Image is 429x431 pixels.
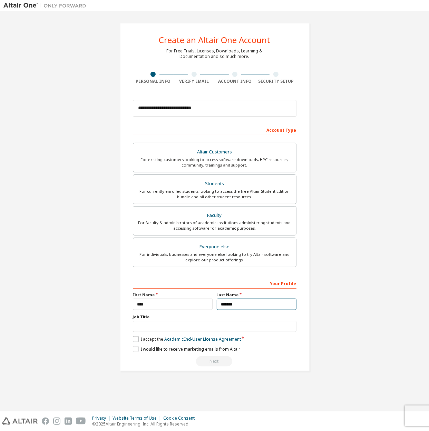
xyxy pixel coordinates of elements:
[137,179,292,189] div: Students
[133,124,296,135] div: Account Type
[137,252,292,263] div: For individuals, businesses and everyone else looking to try Altair software and explore our prod...
[3,2,90,9] img: Altair One
[133,278,296,289] div: Your Profile
[133,346,240,352] label: I would like to receive marketing emails from Altair
[167,48,263,59] div: For Free Trials, Licenses, Downloads, Learning & Documentation and so much more.
[76,418,86,425] img: youtube.svg
[133,314,296,320] label: Job Title
[133,79,174,84] div: Personal Info
[217,292,296,298] label: Last Name
[2,418,38,425] img: altair_logo.svg
[137,157,292,168] div: For existing customers looking to access software downloads, HPC resources, community, trainings ...
[159,36,270,44] div: Create an Altair One Account
[164,336,241,342] a: Academic End-User License Agreement
[137,147,292,157] div: Altair Customers
[133,292,213,298] label: First Name
[215,79,256,84] div: Account Info
[137,211,292,220] div: Faculty
[133,356,296,367] div: Read and acccept EULA to continue
[92,415,113,421] div: Privacy
[133,336,241,342] label: I accept the
[163,415,199,421] div: Cookie Consent
[92,421,199,427] p: © 2025 Altair Engineering, Inc. All Rights Reserved.
[65,418,72,425] img: linkedin.svg
[53,418,60,425] img: instagram.svg
[113,415,163,421] div: Website Terms of Use
[137,189,292,200] div: For currently enrolled students looking to access the free Altair Student Edition bundle and all ...
[174,79,215,84] div: Verify Email
[42,418,49,425] img: facebook.svg
[137,242,292,252] div: Everyone else
[255,79,296,84] div: Security Setup
[137,220,292,231] div: For faculty & administrators of academic institutions administering students and accessing softwa...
